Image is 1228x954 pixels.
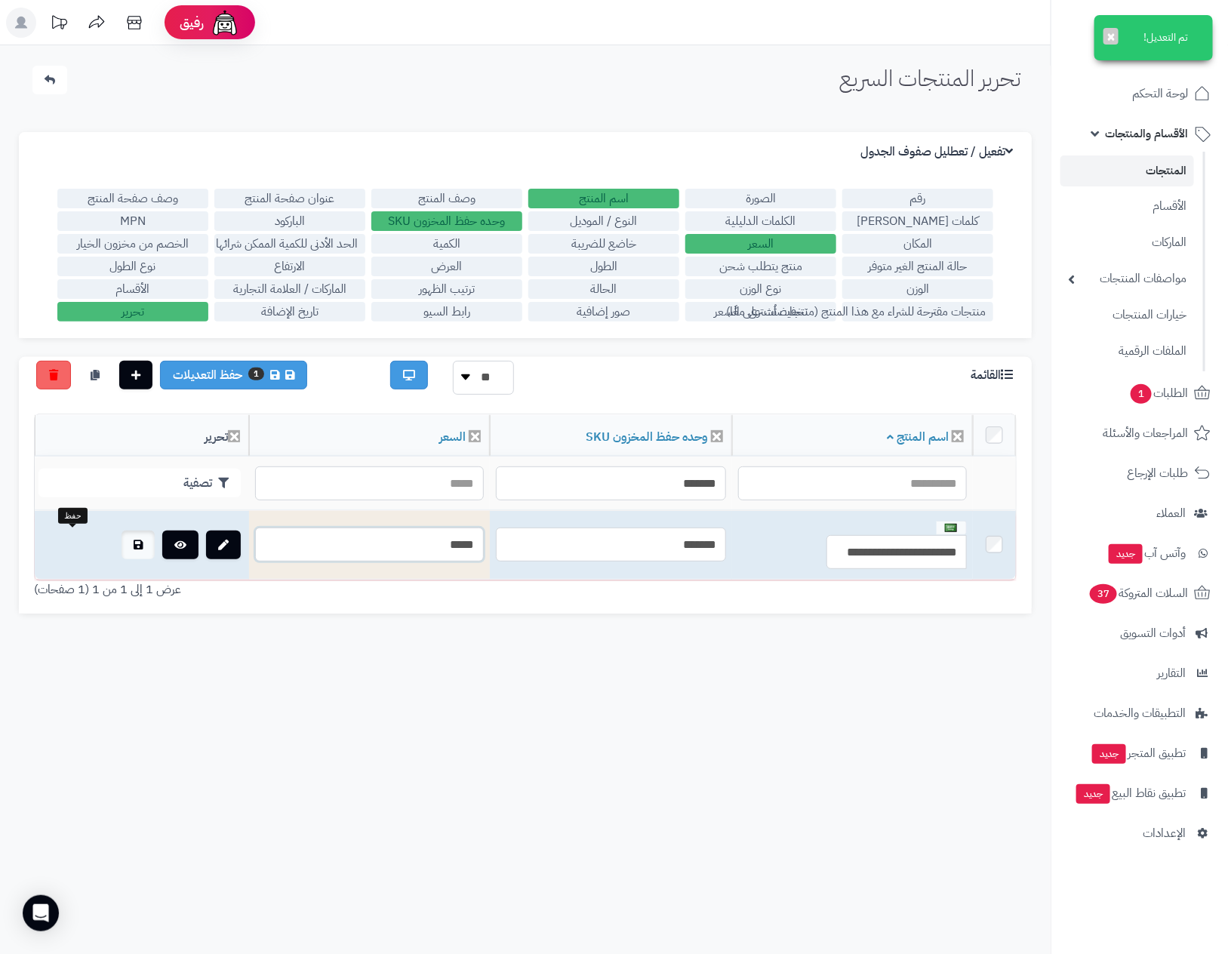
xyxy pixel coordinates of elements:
[214,189,365,208] label: عنوان صفحة المنتج
[945,524,957,532] img: العربية
[23,581,525,599] div: عرض 1 إلى 1 من 1 (1 صفحات)
[528,257,679,276] label: الطول
[57,302,208,322] label: تحرير
[1120,623,1186,644] span: أدوات التسويق
[38,469,241,497] button: تصفية
[57,257,208,276] label: نوع الطول
[842,257,993,276] label: حالة المنتج الغير متوفر
[214,279,365,299] label: الماركات / العلامة التجارية
[1129,383,1188,404] span: الطلبات
[1157,663,1186,684] span: التقارير
[1060,495,1219,531] a: العملاء
[842,234,993,254] label: المكان
[1103,423,1188,444] span: المراجعات والأسئلة
[528,234,679,254] label: خاضع للضريبة
[371,257,522,276] label: العرض
[1127,463,1188,484] span: طلبات الإرجاع
[1090,584,1117,604] span: 37
[371,279,522,299] label: ترتيب الظهور
[1060,535,1219,571] a: وآتس آبجديد
[214,211,365,231] label: الباركود
[1060,695,1219,731] a: التطبيقات والخدمات
[371,302,522,322] label: رابط السيو
[1060,375,1219,411] a: الطلبات1
[1103,28,1119,45] button: ×
[214,257,365,276] label: الارتفاع
[1076,784,1110,804] span: جديد
[1060,775,1219,811] a: تطبيق نقاط البيعجديد
[842,279,993,299] label: الوزن
[685,211,836,231] label: الكلمات الدليلية
[248,368,264,380] span: 1
[685,302,836,322] label: تخفيضات على السعر
[1091,743,1186,764] span: تطبيق المتجر
[1060,75,1219,112] a: لوحة التحكم
[1094,703,1186,724] span: التطبيقات والخدمات
[160,361,307,389] a: حفظ التعديلات
[1143,823,1186,844] span: الإعدادات
[1094,15,1213,60] div: تم التعديل!
[1060,655,1219,691] a: التقارير
[842,302,993,322] label: منتجات مقترحة للشراء مع هذا المنتج (منتجات تُشترى معًا)
[57,211,208,231] label: MPN
[586,428,708,446] a: وحده حفظ المخزون SKU
[1156,503,1186,524] span: العملاء
[1060,735,1219,771] a: تطبيق المتجرجديد
[842,189,993,208] label: رقم
[860,145,1017,159] h3: تفعيل / تعطليل صفوف الجدول
[1060,263,1194,295] a: مواصفات المنتجات
[40,8,78,42] a: تحديثات المنصة
[528,189,679,208] label: اسم المنتج
[839,66,1020,91] h1: تحرير المنتجات السريع
[58,508,88,525] div: حفظ
[528,302,679,322] label: صور إضافية
[1060,415,1219,451] a: المراجعات والأسئلة
[1092,744,1126,764] span: جديد
[214,302,365,322] label: تاريخ الإضافة
[57,189,208,208] label: وصف صفحة المنتج
[371,211,522,231] label: وحده حفظ المخزون SKU
[210,8,240,38] img: ai-face.png
[1060,155,1194,186] a: المنتجات
[35,415,249,457] th: تحرير
[1107,543,1186,564] span: وآتس آب
[1075,783,1186,804] span: تطبيق نقاط البيع
[1131,384,1152,404] span: 1
[1060,190,1194,223] a: الأقسام
[528,279,679,299] label: الحالة
[685,257,836,276] label: منتج يتطلب شحن
[842,211,993,231] label: كلمات [PERSON_NAME]
[1109,544,1143,564] span: جديد
[887,428,949,446] a: اسم المنتج
[528,211,679,231] label: النوع / الموديل
[57,234,208,254] label: الخصم من مخزون الخيار
[57,279,208,299] label: الأقسام
[1088,583,1188,604] span: السلات المتروكة
[685,189,836,208] label: الصورة
[439,428,466,446] a: السعر
[685,279,836,299] label: نوع الوزن
[371,189,522,208] label: وصف المنتج
[1060,226,1194,259] a: الماركات
[1060,335,1194,368] a: الملفات الرقمية
[214,234,365,254] label: الحد الأدنى للكمية الممكن شرائها
[1132,83,1188,104] span: لوحة التحكم
[971,368,1017,383] h3: القائمة
[180,14,204,32] span: رفيق
[685,234,836,254] label: السعر
[1060,455,1219,491] a: طلبات الإرجاع
[1105,123,1188,144] span: الأقسام والمنتجات
[1060,615,1219,651] a: أدوات التسويق
[1060,575,1219,611] a: السلات المتروكة37
[1060,299,1194,331] a: خيارات المنتجات
[23,895,59,931] div: Open Intercom Messenger
[1060,815,1219,851] a: الإعدادات
[371,234,522,254] label: الكمية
